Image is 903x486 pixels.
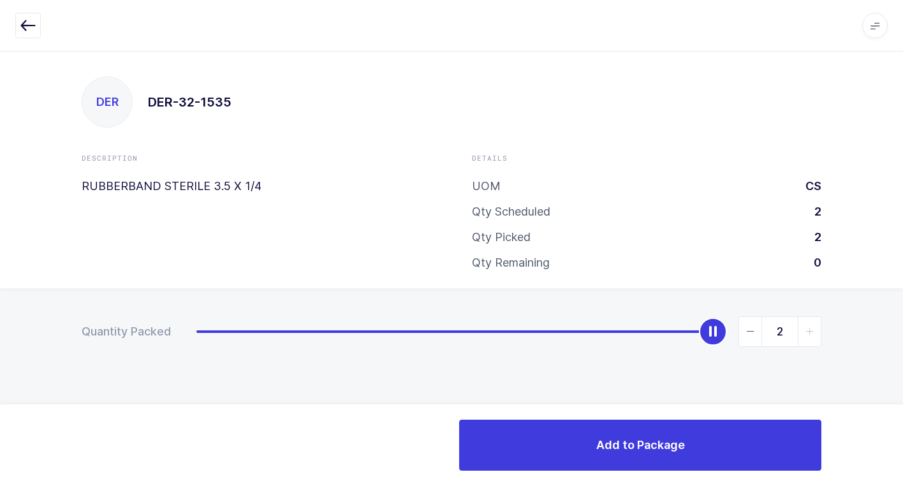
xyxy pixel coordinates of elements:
div: Qty Remaining [472,255,550,270]
div: DER [82,77,132,127]
div: 2 [804,204,821,219]
div: Details [472,153,821,163]
div: Quantity Packed [82,324,171,339]
p: RUBBERBAND STERILE 3.5 X 1/4 [82,179,431,194]
div: CS [795,179,821,194]
div: 2 [804,230,821,245]
div: Description [82,153,431,163]
div: slider between 0 and 2 [196,316,821,347]
div: 0 [804,255,821,270]
div: UOM [472,179,501,194]
div: Qty Picked [472,230,531,245]
span: Add to Package [596,437,685,453]
div: Qty Scheduled [472,204,550,219]
button: Add to Package [459,420,821,471]
h1: DER-32-1535 [148,92,231,112]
